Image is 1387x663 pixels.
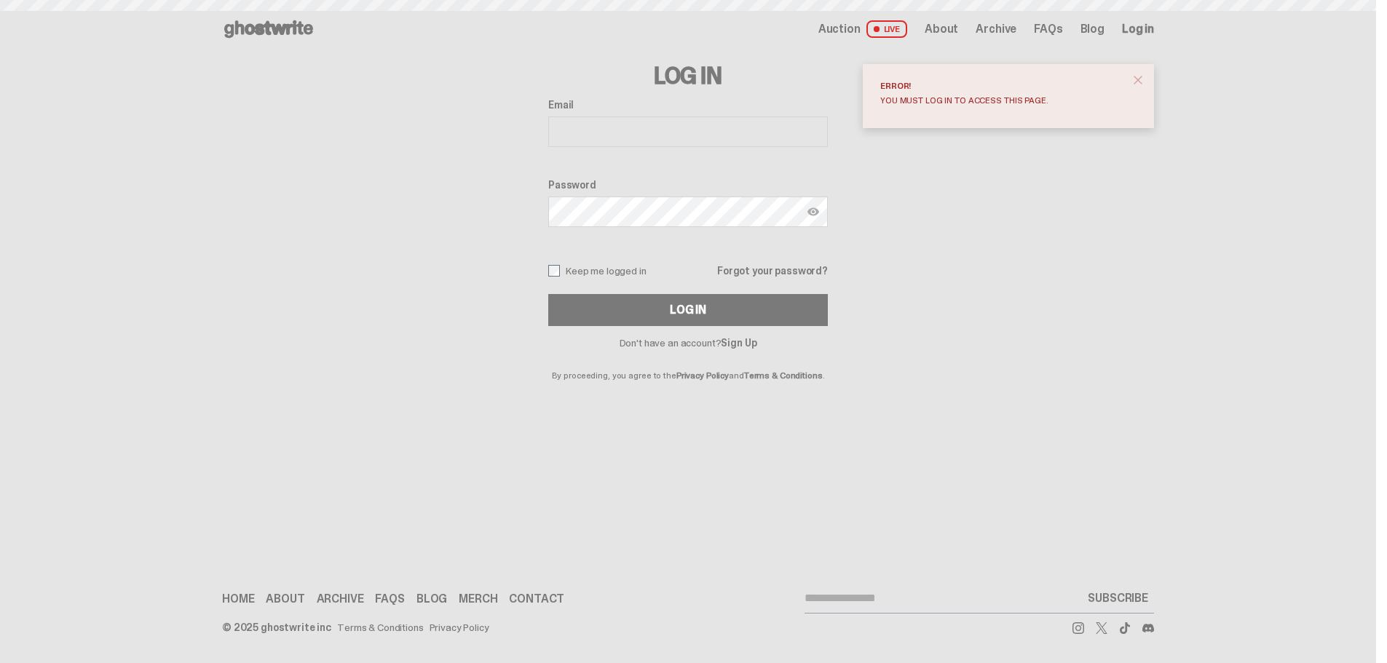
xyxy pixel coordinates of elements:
[375,593,404,605] a: FAQs
[721,336,756,349] a: Sign Up
[818,20,907,38] a: Auction LIVE
[744,370,823,381] a: Terms & Conditions
[548,265,647,277] label: Keep me logged in
[1122,23,1154,35] a: Log in
[416,593,447,605] a: Blog
[548,294,828,326] button: Log In
[976,23,1016,35] a: Archive
[670,304,706,316] div: Log In
[548,179,828,191] label: Password
[430,622,489,632] a: Privacy Policy
[548,64,828,87] h3: Log In
[818,23,861,35] span: Auction
[548,338,828,348] p: Don't have an account?
[222,622,331,632] div: © 2025 ghostwrite inc
[1082,584,1154,613] button: SUBSCRIBE
[509,593,564,605] a: Contact
[866,20,908,38] span: LIVE
[880,82,1125,90] div: Error!
[222,593,254,605] a: Home
[1125,67,1151,93] button: close
[925,23,958,35] a: About
[1080,23,1105,35] a: Blog
[548,348,828,380] p: By proceeding, you agree to the and .
[337,622,423,632] a: Terms & Conditions
[266,593,304,605] a: About
[1034,23,1062,35] a: FAQs
[880,96,1125,105] div: You must log in to access this page.
[548,265,560,277] input: Keep me logged in
[717,266,828,276] a: Forgot your password?
[317,593,364,605] a: Archive
[548,99,828,111] label: Email
[807,206,819,218] img: Show password
[459,593,497,605] a: Merch
[676,370,729,381] a: Privacy Policy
